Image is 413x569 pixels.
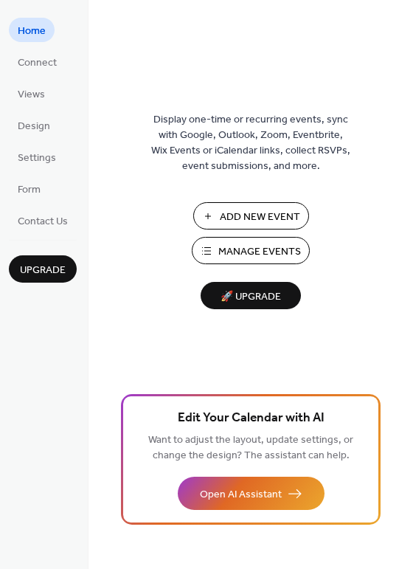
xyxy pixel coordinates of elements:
span: Settings [18,151,56,166]
span: Connect [18,55,57,71]
a: Contact Us [9,208,77,232]
a: Connect [9,49,66,74]
span: Contact Us [18,214,68,230]
a: Home [9,18,55,42]
span: Open AI Assistant [200,487,282,503]
span: 🚀 Upgrade [209,287,292,307]
a: Form [9,176,49,201]
span: Display one-time or recurring events, sync with Google, Outlook, Zoom, Eventbrite, Wix Events or ... [151,112,350,174]
button: Add New Event [193,202,309,230]
span: Manage Events [218,244,301,260]
span: Edit Your Calendar with AI [178,408,324,429]
span: Views [18,87,45,103]
button: Manage Events [192,237,310,264]
span: Form [18,182,41,198]
span: Add New Event [220,210,300,225]
button: 🚀 Upgrade [201,282,301,309]
span: Want to adjust the layout, update settings, or change the design? The assistant can help. [148,430,353,466]
span: Home [18,24,46,39]
a: Design [9,113,59,137]
span: Upgrade [20,263,66,278]
a: Settings [9,145,65,169]
a: Views [9,81,54,106]
button: Upgrade [9,255,77,283]
button: Open AI Assistant [178,477,324,510]
span: Design [18,119,50,134]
